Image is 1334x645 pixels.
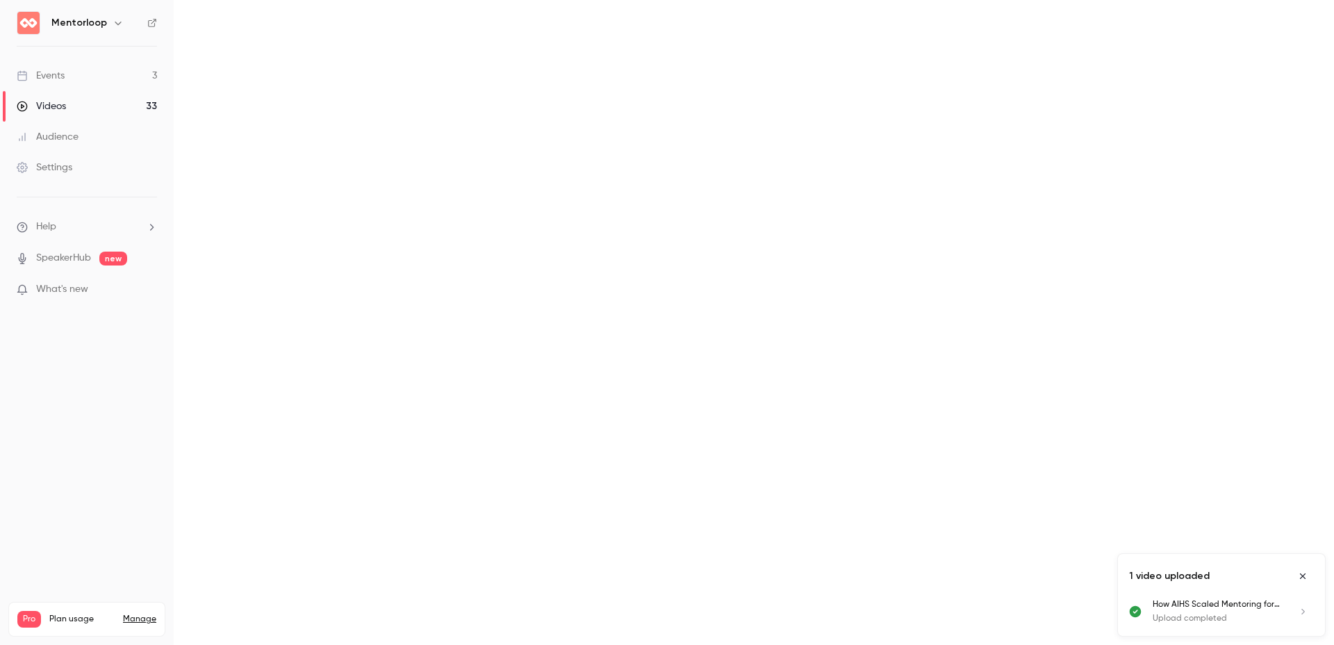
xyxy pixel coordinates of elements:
div: Settings [17,161,72,174]
h6: Mentorloop [51,16,107,30]
li: help-dropdown-opener [17,220,157,234]
div: Videos [17,99,66,113]
a: SpeakerHub [36,251,91,266]
span: Help [36,220,56,234]
p: How AIHS Scaled Mentoring for 4,000+ Safety Professionals _ Mentorloop Case Study [1153,598,1281,611]
p: 1 video uploaded [1129,569,1210,583]
ul: Uploads list [1118,598,1325,636]
span: new [99,252,127,266]
a: Manage [123,614,156,625]
button: Close uploads list [1292,565,1314,587]
div: Events [17,69,65,83]
a: How AIHS Scaled Mentoring for 4,000+ Safety Professionals _ Mentorloop Case StudyUpload completed [1153,598,1314,625]
img: Mentorloop [17,12,40,34]
span: What's new [36,282,88,297]
span: Plan usage [49,614,115,625]
p: Upload completed [1153,612,1281,625]
span: Pro [17,611,41,628]
div: Audience [17,130,79,144]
